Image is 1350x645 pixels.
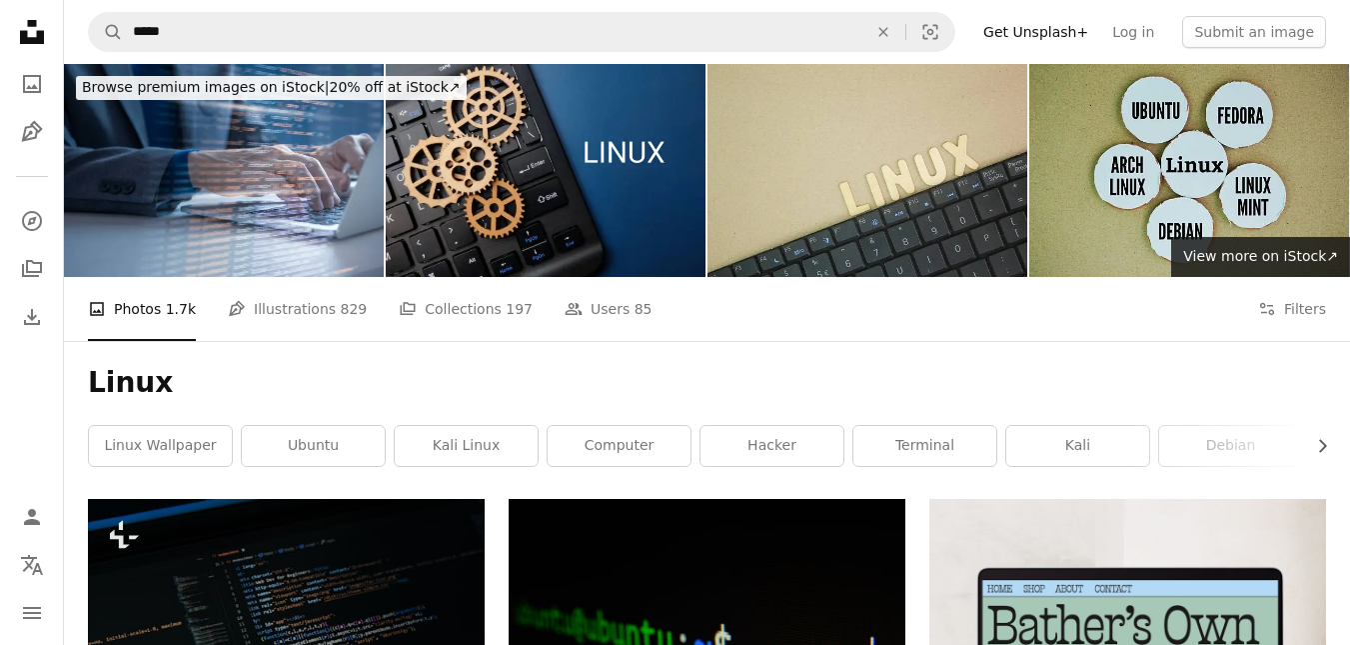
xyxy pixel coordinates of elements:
[89,13,123,51] button: Search Unsplash
[88,12,955,52] form: Find visuals sitewide
[242,426,385,466] a: ubuntu
[12,201,52,241] a: Explore
[1182,16,1326,48] button: Submit an image
[12,545,52,585] button: Language
[1100,16,1166,48] a: Log in
[548,426,690,466] a: computer
[853,426,996,466] a: terminal
[228,277,367,341] a: Illustrations 829
[707,64,1027,277] img: letters of the alphabet with the word linux. Internet concept. Linux is a family of open-source U...
[82,79,461,95] span: 20% off at iStock ↗
[906,13,954,51] button: Visual search
[64,64,479,112] a: Browse premium images on iStock|20% off at iStock↗
[89,426,232,466] a: linux wallpaper
[82,79,329,95] span: Browse premium images on iStock |
[341,298,368,320] span: 829
[1029,64,1349,277] img: The five most popular Linux distributions are Ubuntu, Fedora, Linux Mint, Debian, and Arch Linux....
[1159,426,1302,466] a: debian
[861,13,905,51] button: Clear
[12,593,52,633] button: Menu
[1006,426,1149,466] a: kali
[386,64,705,277] img: Wooden gear and keyboard with the word LINUX on blue background
[88,622,485,640] a: a computer screen with a bunch of code on it
[1171,237,1350,277] a: View more on iStock↗
[12,249,52,289] a: Collections
[88,365,1326,401] h1: Linux
[971,16,1100,48] a: Get Unsplash+
[506,298,533,320] span: 197
[399,277,533,341] a: Collections 197
[700,426,843,466] a: hacker
[395,426,538,466] a: kali linux
[12,64,52,104] a: Photos
[635,298,653,320] span: 85
[12,497,52,537] a: Log in / Sign up
[565,277,653,341] a: Users 85
[1258,277,1326,341] button: Filters
[1304,426,1326,466] button: scroll list to the right
[64,64,384,277] img: Modern computer programming and application coding
[1183,248,1338,264] span: View more on iStock ↗
[12,112,52,152] a: Illustrations
[12,297,52,337] a: Download History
